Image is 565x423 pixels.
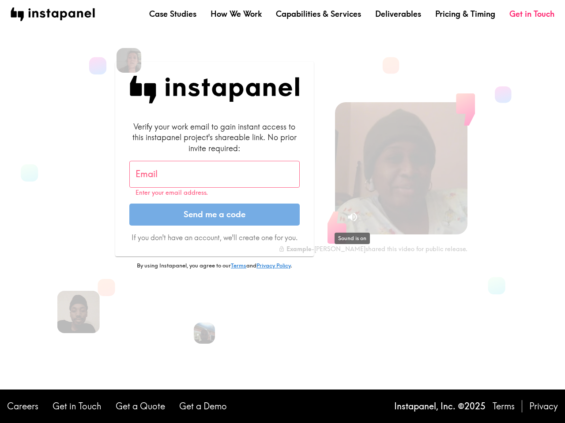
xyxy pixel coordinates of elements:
[335,233,370,244] div: Sound is on
[53,400,102,412] a: Get in Touch
[509,8,554,19] a: Get in Touch
[343,208,362,226] button: Sound is on
[179,400,227,412] a: Get a Demo
[256,262,290,269] a: Privacy Policy
[11,7,95,21] img: instapanel
[231,262,246,269] a: Terms
[116,400,165,412] a: Get a Quote
[435,8,495,19] a: Pricing & Timing
[129,121,300,154] div: Verify your work email to gain instant access to this instapanel project's shareable link. No pri...
[279,245,467,253] div: - [PERSON_NAME] shared this video for public release.
[211,8,262,19] a: How We Work
[194,323,215,344] img: Ari
[117,48,141,73] img: Jennifer
[529,400,558,412] a: Privacy
[7,400,38,412] a: Careers
[286,245,311,253] b: Example
[149,8,196,19] a: Case Studies
[276,8,361,19] a: Capabilities & Services
[394,400,486,412] p: Instapanel, Inc. © 2025
[129,233,300,242] p: If you don't have an account, we'll create one for you.
[57,291,100,333] img: Devon
[129,76,300,104] img: Instapanel
[493,400,515,412] a: Terms
[136,189,294,197] p: Enter your email address.
[375,8,421,19] a: Deliverables
[115,262,314,270] p: By using Instapanel, you agree to our and .
[129,204,300,226] button: Send me a code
